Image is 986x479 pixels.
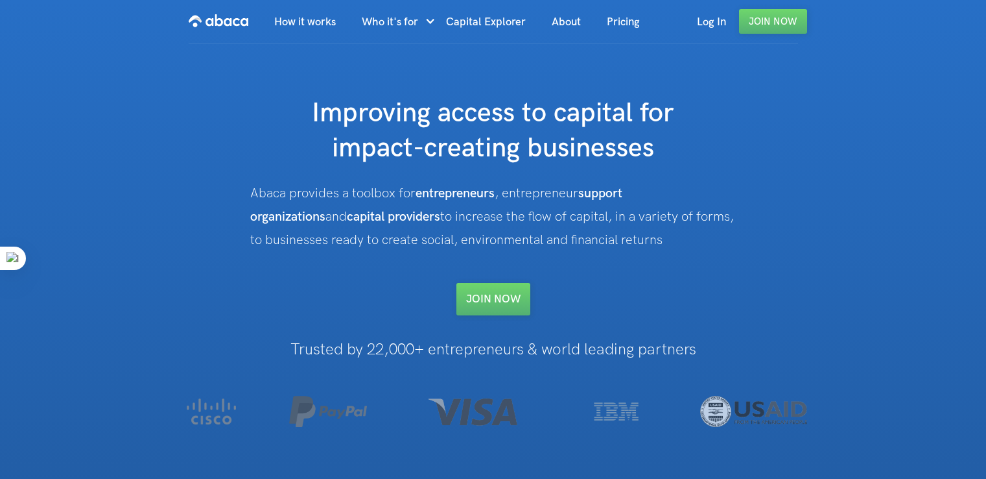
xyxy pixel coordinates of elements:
a: Join NOW [456,283,530,315]
img: Abaca logo [189,10,248,31]
h1: Trusted by 22,000+ entrepreneurs & world leading partners [148,341,838,358]
strong: entrepreneurs [416,186,495,201]
a: Join Now [739,9,807,34]
h1: Improving access to capital for impact-creating businesses [234,96,753,166]
div: Abaca provides a toolbox for , entrepreneur and to increase the flow of capital, in a variety of ... [250,182,736,252]
strong: capital providers [347,209,440,225]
